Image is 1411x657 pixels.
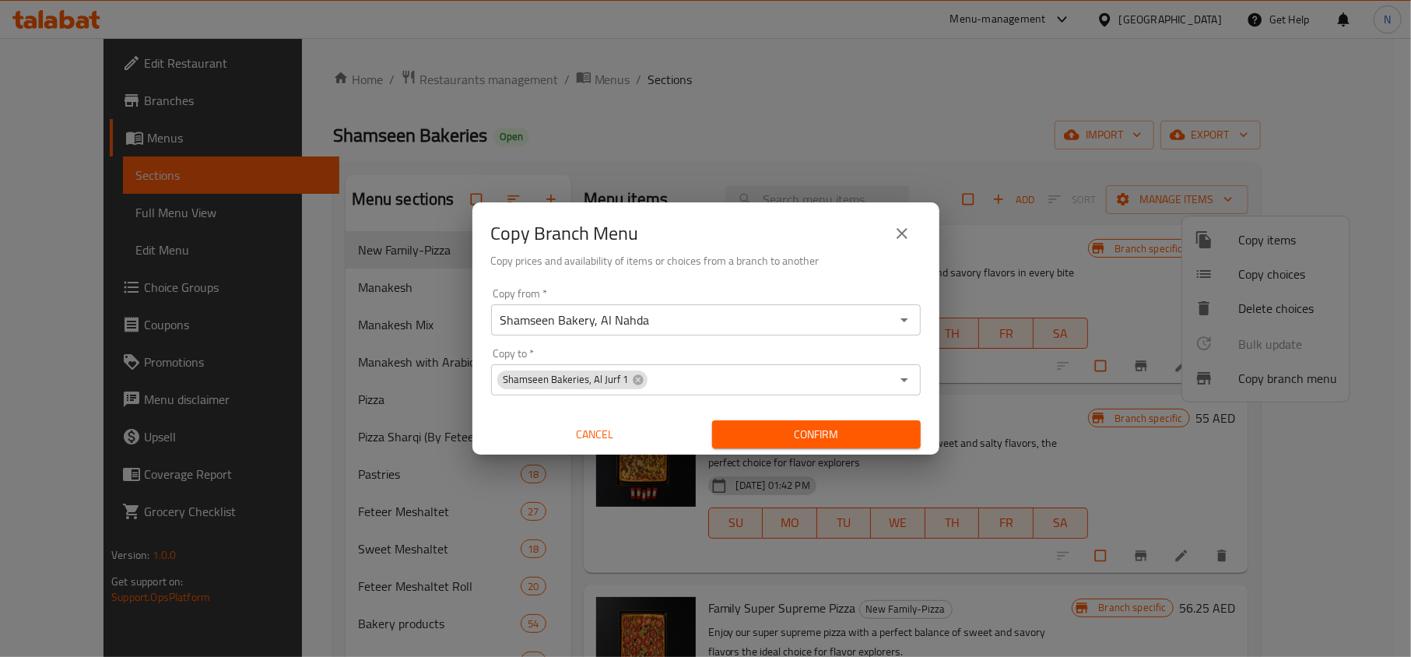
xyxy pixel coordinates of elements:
h2: Copy Branch Menu [491,221,639,246]
button: Open [893,309,915,331]
span: Cancel [497,425,693,444]
button: Open [893,369,915,391]
span: Shamseen Bakeries, Al Jurf 1 [497,372,635,387]
div: Shamseen Bakeries, Al Jurf 1 [497,371,648,389]
button: Cancel [491,420,700,449]
button: Confirm [712,420,921,449]
span: Confirm [725,425,908,444]
h6: Copy prices and availability of items or choices from a branch to another [491,252,921,269]
button: close [883,215,921,252]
